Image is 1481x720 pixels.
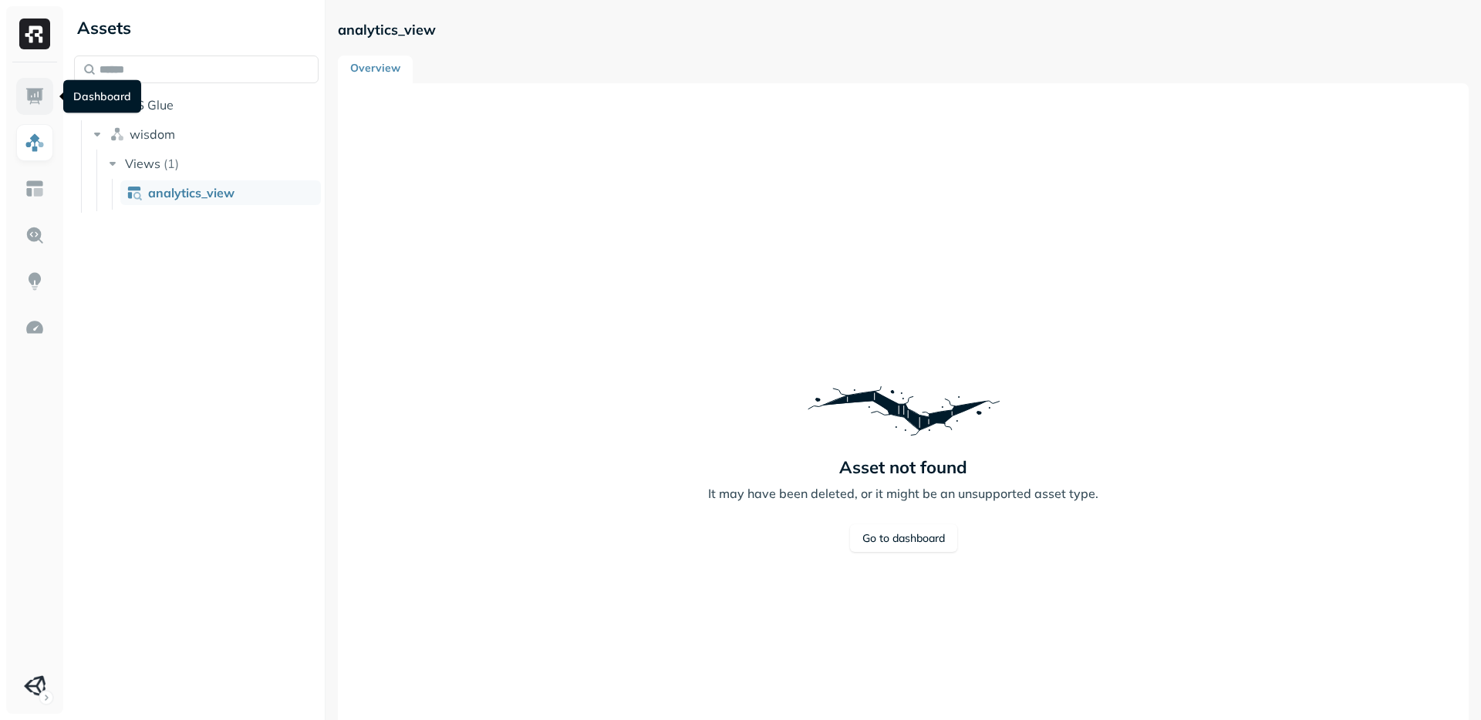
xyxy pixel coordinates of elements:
p: It may have been deleted, or it might be an unsupported asset type. [708,484,1098,503]
button: AWS Glue [74,93,319,117]
img: Query Explorer [25,225,45,245]
span: AWS Glue [114,97,174,113]
img: Dashboard [25,86,45,106]
span: wisdom [130,126,175,142]
img: view [127,185,142,200]
button: Views(1) [105,151,320,176]
img: Insights [25,271,45,291]
div: Dashboard [63,80,141,113]
span: analytics_view [148,185,234,200]
img: Asset Explorer [25,179,45,199]
img: Optimization [25,318,45,338]
p: Asset not found [839,456,967,478]
img: Ryft [19,19,50,49]
span: Views [125,156,160,171]
a: Overview [338,56,413,83]
p: analytics_view [338,21,436,39]
a: analytics_view [120,180,321,205]
img: Unity [24,675,46,697]
img: Error [803,372,1004,449]
div: Assets [74,15,319,40]
a: Go to dashboard [850,524,957,552]
img: Assets [25,133,45,153]
button: wisdom [89,122,319,146]
p: ( 1 ) [164,156,179,171]
img: namespace [110,126,125,142]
